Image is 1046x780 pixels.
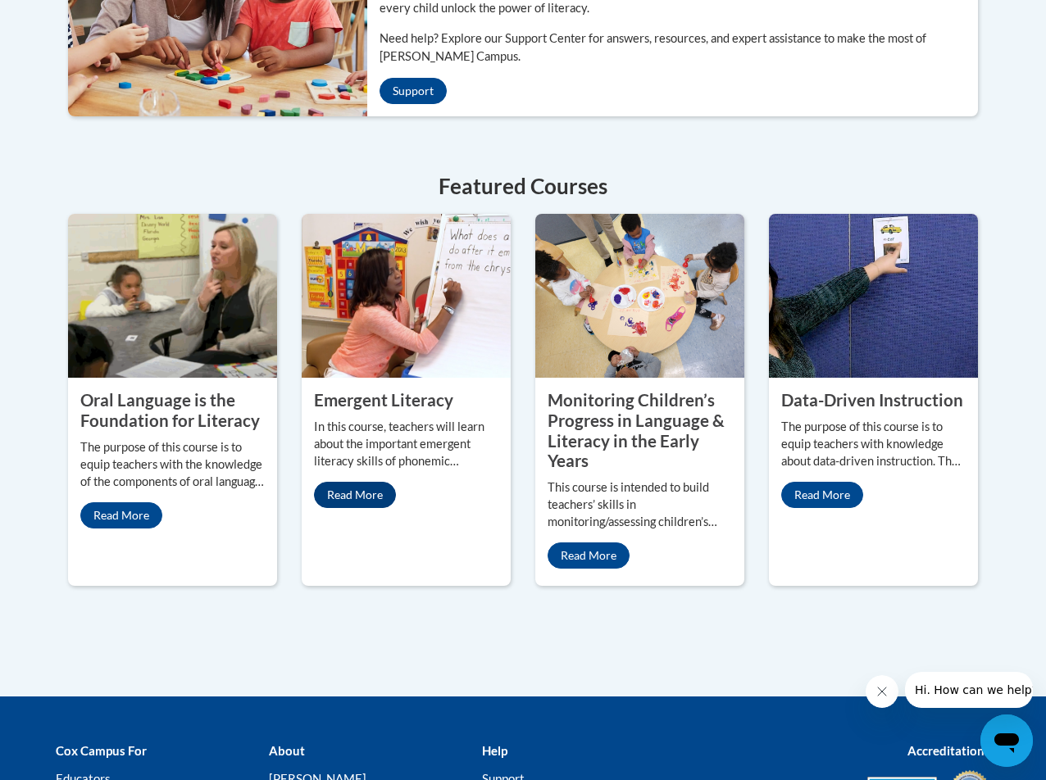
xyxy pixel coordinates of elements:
[68,214,277,378] img: Oral Language is the Foundation for Literacy
[314,390,453,410] property: Emergent Literacy
[781,390,963,410] property: Data-Driven Instruction
[905,672,1033,708] iframe: Message from company
[68,170,978,202] h4: Featured Courses
[269,743,305,758] b: About
[80,502,162,528] a: Read More
[314,482,396,508] a: Read More
[535,214,744,378] img: Monitoring Children’s Progress in Language & Literacy in the Early Years
[56,743,147,758] b: Cox Campus For
[548,479,732,531] p: This course is intended to build teachers’ skills in monitoring/assessing children’s developmenta...
[80,439,265,491] p: The purpose of this course is to equip teachers with the knowledge of the components of oral lang...
[781,482,863,508] a: Read More
[10,11,133,25] span: Hi. How can we help?
[781,419,966,470] p: The purpose of this course is to equip teachers with knowledge about data-driven instruction. The...
[314,419,498,470] p: In this course, teachers will learn about the important emergent literacy skills of phonemic awar...
[769,214,978,378] img: Data-Driven Instruction
[548,542,630,569] a: Read More
[302,214,511,378] img: Emergent Literacy
[907,743,990,758] b: Accreditations
[380,29,978,66] p: Need help? Explore our Support Center for answers, resources, and expert assistance to make the m...
[548,390,725,470] property: Monitoring Children’s Progress in Language & Literacy in the Early Years
[380,78,447,104] a: Support
[866,675,898,708] iframe: Close message
[80,390,260,430] property: Oral Language is the Foundation for Literacy
[980,714,1033,767] iframe: Button to launch messaging window
[482,743,507,758] b: Help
